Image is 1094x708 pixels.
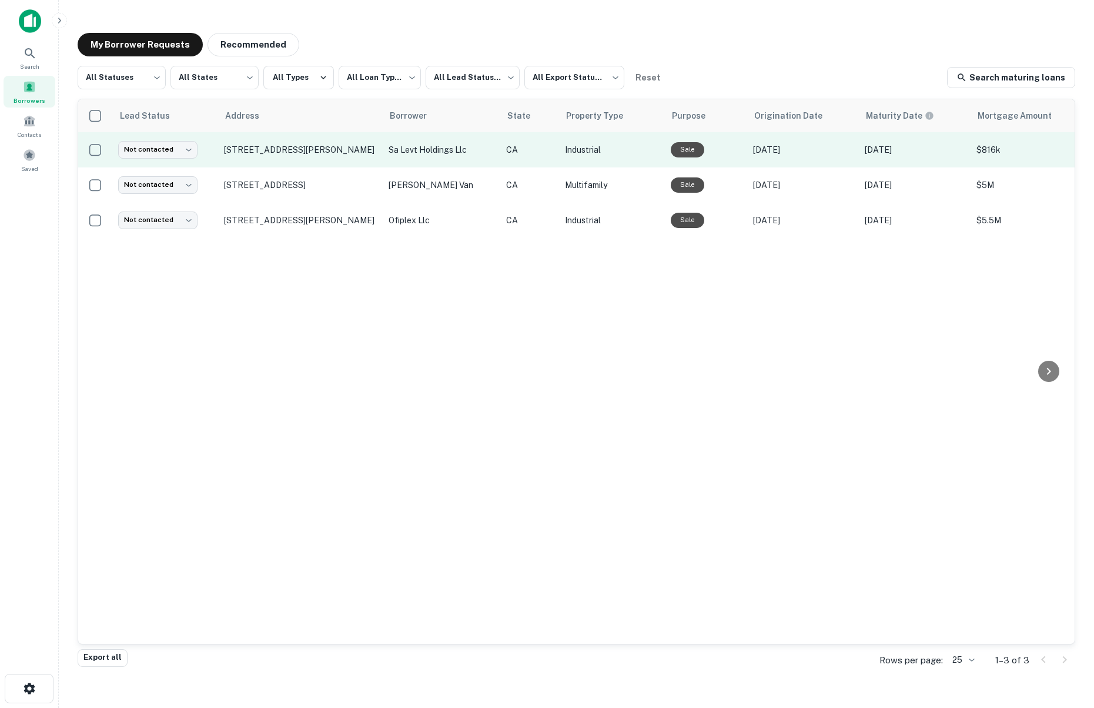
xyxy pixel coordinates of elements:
div: Sale [671,177,704,192]
span: Origination Date [754,109,838,123]
div: Maturity dates displayed may be estimated. Please contact the lender for the most accurate maturi... [866,109,934,122]
th: Purpose [665,99,747,132]
span: Contacts [18,130,41,139]
p: Industrial [565,214,659,227]
div: Sale [671,142,704,157]
button: All Types [263,66,334,89]
p: $816k [976,143,1082,156]
a: Search maturing loans [947,67,1075,88]
th: Mortgage Amount [971,99,1088,132]
a: Borrowers [4,76,55,108]
p: [STREET_ADDRESS][PERSON_NAME] [224,215,377,226]
iframe: Chat Widget [1035,614,1094,670]
div: All States [170,62,259,93]
div: Not contacted [118,141,198,158]
div: 25 [948,652,976,669]
th: Borrower [383,99,500,132]
div: Not contacted [118,176,198,193]
div: Sale [671,213,704,227]
span: Borrower [390,109,442,123]
p: sa levt holdings llc [389,143,494,156]
span: Property Type [566,109,638,123]
button: Export all [78,649,128,667]
p: [DATE] [865,143,965,156]
th: Maturity dates displayed may be estimated. Please contact the lender for the most accurate maturi... [859,99,971,132]
div: All Lead Statuses [426,62,520,93]
p: Rows per page: [879,653,943,667]
p: $5M [976,179,1082,192]
p: [STREET_ADDRESS][PERSON_NAME] [224,145,377,155]
span: Maturity dates displayed may be estimated. Please contact the lender for the most accurate maturi... [866,109,949,122]
p: [DATE] [753,179,853,192]
a: Contacts [4,110,55,142]
p: $5.5M [976,214,1082,227]
a: Saved [4,144,55,176]
p: [PERSON_NAME] van [389,179,494,192]
span: Address [225,109,275,123]
div: All Loan Types [339,62,421,93]
th: Lead Status [112,99,218,132]
p: CA [506,143,553,156]
p: [DATE] [753,214,853,227]
button: Reset [629,66,667,89]
p: [DATE] [865,214,965,227]
h6: Maturity Date [866,109,922,122]
div: Not contacted [118,212,198,229]
div: All Statuses [78,62,166,93]
span: Saved [21,164,38,173]
p: 1–3 of 3 [995,653,1029,667]
p: CA [506,214,553,227]
img: capitalize-icon.png [19,9,41,33]
th: Property Type [559,99,665,132]
span: Search [20,62,39,71]
p: [DATE] [753,143,853,156]
th: Origination Date [747,99,859,132]
p: ofiplex llc [389,214,494,227]
p: CA [506,179,553,192]
p: [DATE] [865,179,965,192]
p: Multifamily [565,179,659,192]
p: [STREET_ADDRESS] [224,180,377,190]
span: Borrowers [14,96,45,105]
span: Lead Status [119,109,185,123]
th: Address [218,99,383,132]
span: Purpose [672,109,721,123]
span: State [507,109,546,123]
th: State [500,99,559,132]
p: Industrial [565,143,659,156]
button: My Borrower Requests [78,33,203,56]
button: Recommended [208,33,299,56]
span: Mortgage Amount [978,109,1067,123]
div: All Export Statuses [524,62,624,93]
a: Search [4,42,55,73]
